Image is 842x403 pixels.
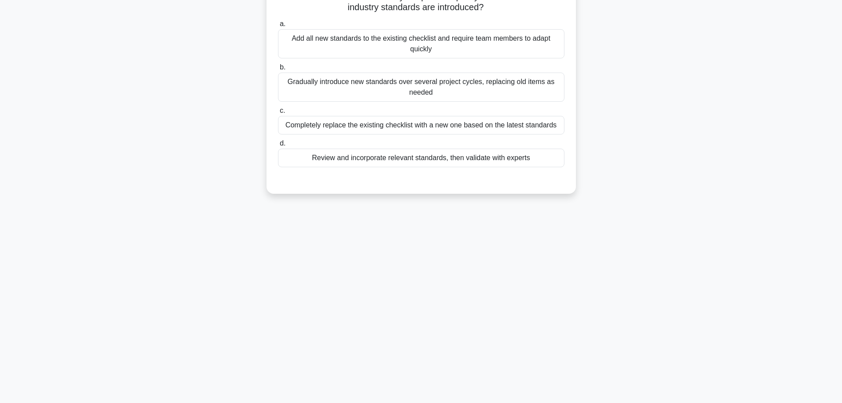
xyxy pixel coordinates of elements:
div: Completely replace the existing checklist with a new one based on the latest standards [278,116,564,134]
div: Add all new standards to the existing checklist and require team members to adapt quickly [278,29,564,58]
span: d. [280,139,286,147]
div: Review and incorporate relevant standards, then validate with experts [278,149,564,167]
span: b. [280,63,286,71]
span: c. [280,107,285,114]
div: Gradually introduce new standards over several project cycles, replacing old items as needed [278,73,564,102]
span: a. [280,20,286,27]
